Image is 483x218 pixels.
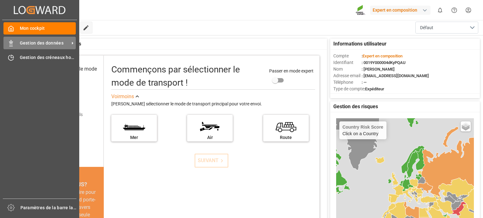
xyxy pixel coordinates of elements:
[362,54,363,58] font: :
[111,101,262,106] font: [PERSON_NAME] sélectionner le mode de transport principal pour votre envoi.
[207,135,213,140] font: Air
[20,26,45,31] font: Mon cockpit
[111,64,240,88] font: Commençons par sélectionner le mode de transport !
[333,73,360,78] font: Adresse email
[20,40,64,45] font: Gestion des données
[111,63,263,89] div: Commençons par sélectionner le mode de transport !
[111,93,120,99] font: Voir
[50,66,97,79] font: Sélectionnez le mode de transport
[363,54,402,58] font: Expert en composition
[420,25,433,30] font: Défaut
[3,22,76,35] a: Mon cockpit
[356,5,366,16] img: Screenshot%202023-09-29%20at%2010.02.21.png_1712312052.png
[333,41,386,47] font: Informations utilisateur
[333,86,364,91] font: Type de compte
[342,125,383,136] div: Click on a Country
[370,4,433,16] button: Expert en composition
[269,68,314,73] font: Passer en mode expert
[461,121,471,131] a: Layers
[333,80,353,85] font: Téléphone
[362,73,429,78] font: : [EMAIL_ADDRESS][DOMAIN_NAME]
[198,157,219,163] font: SUIVANT
[333,53,349,58] font: Compte
[433,3,447,17] button: afficher 0 nouvelles notifications
[20,55,83,60] font: Gestion des créneaux horaires
[195,154,228,167] button: SUIVANT
[362,80,367,85] font: : —
[130,135,138,140] font: Mer
[333,104,378,109] font: Gestion des risques
[333,66,343,72] font: Nom
[447,3,461,17] button: Centre d'aide
[120,93,134,99] font: moins
[373,8,417,13] font: Expert en composition
[362,67,395,72] font: : [PERSON_NAME]
[48,181,87,188] font: SAVIEZ-VOUS?
[333,60,353,65] font: Identifiant
[364,87,384,91] font: :Expéditeur
[342,125,383,130] h4: Country Risk Score
[280,135,292,140] font: Route
[48,112,83,124] font: Ajouter les détails d'expédition
[415,22,478,34] button: ouvrir le menu
[3,51,76,64] a: Gestion des créneaux horaires
[362,60,406,65] font: : 0019Y000004dKyPQAU
[20,205,86,210] font: Paramètres de la barre latérale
